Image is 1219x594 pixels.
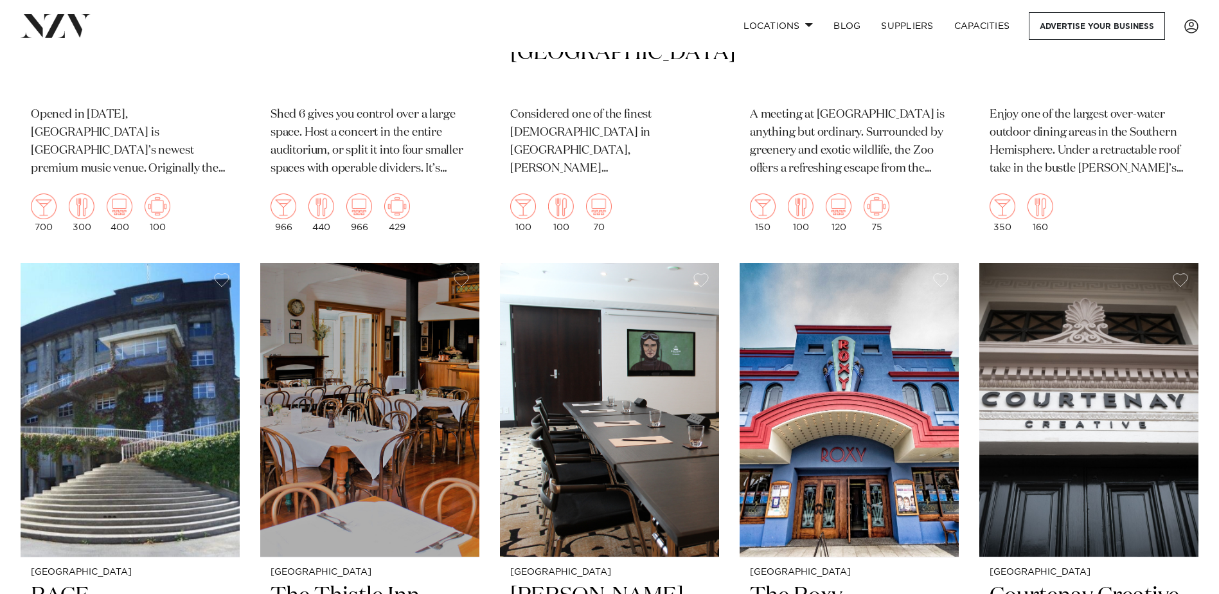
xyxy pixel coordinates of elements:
img: meeting.png [384,194,410,219]
img: dining.png [1028,194,1053,219]
img: dining.png [548,194,574,219]
div: 100 [548,194,574,232]
div: 100 [788,194,814,232]
small: [GEOGRAPHIC_DATA] [271,568,469,577]
img: cocktail.png [990,194,1015,219]
div: 160 [1028,194,1053,232]
div: 150 [750,194,776,232]
h2: [GEOGRAPHIC_DATA] [750,10,948,96]
div: 70 [586,194,612,232]
img: dining.png [308,194,334,219]
small: [GEOGRAPHIC_DATA] [510,568,709,577]
img: cocktail.png [31,194,57,219]
div: 100 [145,194,170,232]
img: dining.png [69,194,94,219]
a: SUPPLIERS [871,12,943,40]
img: theatre.png [346,194,372,219]
p: Enjoy one of the largest over-water outdoor dining areas in the Southern Hemisphere. Under a retr... [990,106,1188,178]
small: [GEOGRAPHIC_DATA] [990,568,1188,577]
img: meeting.png [864,194,889,219]
p: Considered one of the finest [DEMOGRAPHIC_DATA] in [GEOGRAPHIC_DATA], [PERSON_NAME][GEOGRAPHIC_DA... [510,106,709,178]
a: BLOG [823,12,871,40]
a: Locations [733,12,823,40]
img: dining.png [788,194,814,219]
p: Opened in [DATE], [GEOGRAPHIC_DATA] is [GEOGRAPHIC_DATA]’s newest premium music venue. Originally... [31,106,229,178]
h2: Meow Nui [31,10,229,96]
div: 440 [308,194,334,232]
div: 300 [69,194,94,232]
img: theatre.png [826,194,851,219]
div: 966 [271,194,296,232]
h2: Dockside [990,10,1188,96]
div: 120 [826,194,851,232]
div: 350 [990,194,1015,232]
img: cocktail.png [271,194,296,219]
p: Shed 6 gives you control over a large space. Host a concert in the entire auditorium, or split it... [271,106,469,178]
img: meeting.png [145,194,170,219]
div: 400 [107,194,132,232]
div: 429 [384,194,410,232]
img: theatre.png [107,194,132,219]
small: [GEOGRAPHIC_DATA] [31,568,229,577]
div: 75 [864,194,889,232]
div: 966 [346,194,372,232]
div: 100 [510,194,536,232]
h2: [PERSON_NAME][GEOGRAPHIC_DATA] [510,10,709,96]
a: Capacities [944,12,1020,40]
img: cocktail.png [750,194,776,219]
img: cocktail.png [510,194,536,219]
a: Advertise your business [1029,12,1165,40]
h2: Shed 6 [271,10,469,96]
img: theatre.png [586,194,612,219]
img: nzv-logo.png [21,14,91,37]
div: 700 [31,194,57,232]
p: A meeting at [GEOGRAPHIC_DATA] is anything but ordinary. Surrounded by greenery and exotic wildli... [750,106,948,178]
small: [GEOGRAPHIC_DATA] [750,568,948,577]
